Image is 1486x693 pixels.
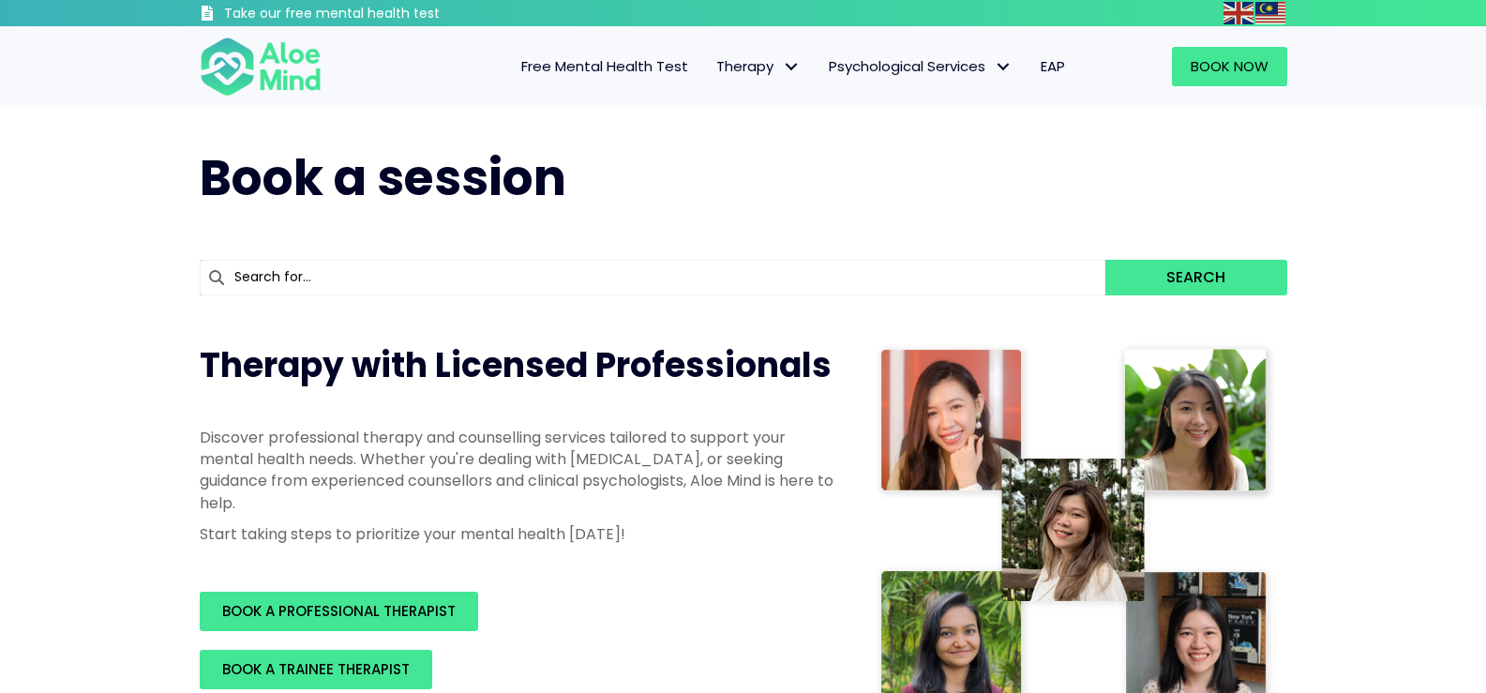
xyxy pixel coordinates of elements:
[346,47,1079,86] nav: Menu
[1041,56,1065,76] span: EAP
[1191,56,1268,76] span: Book Now
[200,341,832,389] span: Therapy with Licensed Professionals
[1223,2,1255,23] a: English
[990,53,1017,81] span: Psychological Services: submenu
[1223,2,1253,24] img: en
[200,592,478,631] a: BOOK A PROFESSIONAL THERAPIST
[200,523,837,545] p: Start taking steps to prioritize your mental health [DATE]!
[222,659,410,679] span: BOOK A TRAINEE THERAPIST
[222,601,456,621] span: BOOK A PROFESSIONAL THERAPIST
[1027,47,1079,86] a: EAP
[200,36,322,98] img: Aloe mind Logo
[521,56,688,76] span: Free Mental Health Test
[716,56,801,76] span: Therapy
[200,650,432,689] a: BOOK A TRAINEE THERAPIST
[829,56,1013,76] span: Psychological Services
[1172,47,1287,86] a: Book Now
[200,427,837,514] p: Discover professional therapy and counselling services tailored to support your mental health nee...
[815,47,1027,86] a: Psychological ServicesPsychological Services: submenu
[200,260,1106,295] input: Search for...
[1105,260,1286,295] button: Search
[200,5,540,26] a: Take our free mental health test
[224,5,540,23] h3: Take our free mental health test
[1255,2,1287,23] a: Malay
[1255,2,1285,24] img: ms
[778,53,805,81] span: Therapy: submenu
[702,47,815,86] a: TherapyTherapy: submenu
[507,47,702,86] a: Free Mental Health Test
[200,143,566,212] span: Book a session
